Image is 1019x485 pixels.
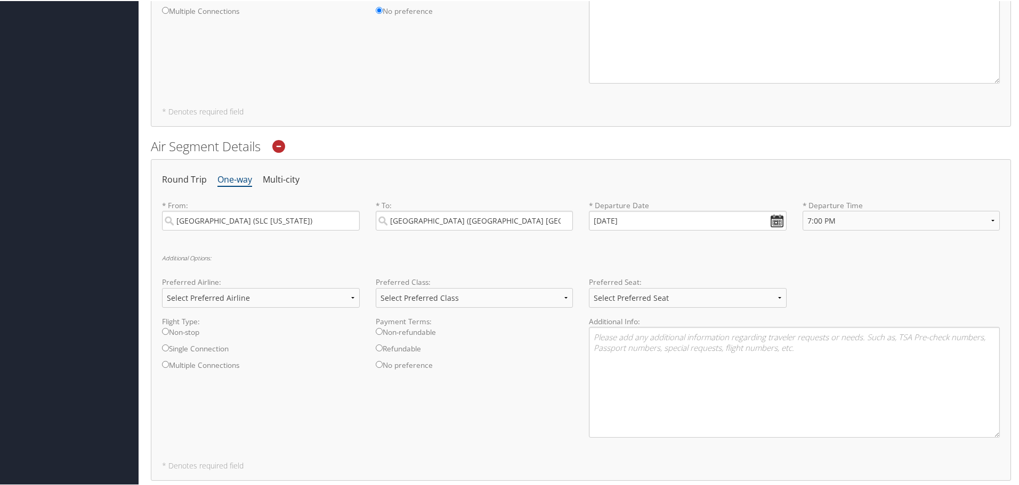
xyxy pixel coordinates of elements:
h5: * Denotes required field [162,107,1000,114]
input: City or Airport Code [376,210,573,229]
input: MM/DD/YYYY [589,210,787,229]
input: Multiple Connections [162,360,169,367]
label: Flight Type: [162,315,360,326]
input: Single Connection [162,343,169,350]
input: City or Airport Code [162,210,360,229]
label: * From: [162,199,360,229]
label: Additional Info: [589,315,1000,326]
label: Payment Terms: [376,315,573,326]
label: * Departure Time [803,199,1000,238]
label: No preference [376,359,573,375]
label: Preferred Seat: [589,276,787,286]
label: Non-refundable [376,326,573,342]
input: Refundable [376,343,383,350]
label: No preference [376,5,573,21]
input: Non-refundable [376,327,383,334]
li: One-way [217,169,252,188]
input: No preference [376,360,383,367]
label: Preferred Airline: [162,276,360,286]
h2: Air Segment Details [151,136,1011,154]
label: * Departure Date [589,199,787,210]
li: Multi-city [263,169,300,188]
label: Multiple Connections [162,5,360,21]
input: Non-stop [162,327,169,334]
label: Preferred Class: [376,276,573,286]
input: No preference [376,6,383,13]
input: Multiple Connections [162,6,169,13]
label: Multiple Connections [162,359,360,375]
label: Non-stop [162,326,360,342]
label: Single Connection [162,342,360,359]
li: Round Trip [162,169,207,188]
select: * Departure Time [803,210,1000,229]
h6: Additional Options: [162,254,1000,260]
label: Refundable [376,342,573,359]
h5: * Denotes required field [162,461,1000,468]
label: * To: [376,199,573,229]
